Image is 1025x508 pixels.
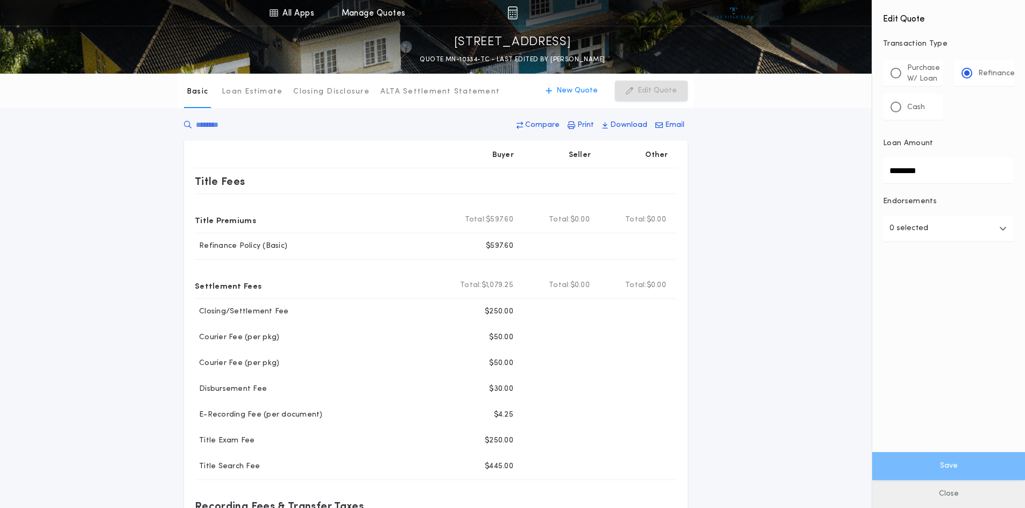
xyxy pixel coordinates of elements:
p: Email [665,120,684,131]
p: Title Search Fee [195,461,260,472]
p: $50.00 [489,358,513,369]
p: Loan Estimate [222,87,282,97]
p: [STREET_ADDRESS] [454,34,571,51]
p: Refinance [978,68,1015,79]
p: Refinance Policy (Basic) [195,241,287,252]
span: $597.60 [486,214,513,225]
button: 0 selected [883,216,1014,241]
p: Courier Fee (per pkg) [195,358,279,369]
p: $250.00 [485,435,513,446]
b: Total: [460,280,482,291]
button: Edit Quote [615,81,688,101]
p: Title Fees [195,173,245,190]
p: Closing Disclosure [293,87,370,97]
img: vs-icon [713,8,754,18]
button: Close [872,480,1025,508]
p: Transaction Type [883,39,1014,49]
p: Settlement Fees [195,277,261,294]
b: Total: [625,214,647,225]
button: Print [564,116,597,135]
p: Print [577,120,594,131]
p: $597.60 [486,241,513,252]
p: Purchase W/ Loan [907,63,940,84]
button: New Quote [535,81,609,101]
p: Compare [525,120,560,131]
p: Title Premiums [195,211,256,228]
p: Download [610,120,647,131]
p: ALTA Settlement Statement [380,87,500,97]
b: Total: [625,280,647,291]
p: $30.00 [489,384,513,395]
b: Total: [549,280,570,291]
h4: Edit Quote [883,6,1014,26]
p: Endorsements [883,196,1014,207]
p: Seller [569,150,591,161]
p: QUOTE MN-10334-TC - LAST EDITED BY [PERSON_NAME] [420,54,605,65]
span: $1,079.25 [482,280,513,291]
button: Save [872,452,1025,480]
span: $0.00 [647,280,666,291]
button: Download [599,116,651,135]
p: $250.00 [485,306,513,317]
p: Courier Fee (per pkg) [195,332,279,343]
button: Email [652,116,688,135]
p: Basic [187,87,208,97]
button: Compare [513,116,563,135]
p: 0 selected [889,222,928,235]
p: New Quote [556,85,598,96]
b: Total: [549,214,570,225]
p: Closing/Settlement Fee [195,306,289,317]
p: Buyer [492,150,514,161]
span: $0.00 [647,214,666,225]
p: $50.00 [489,332,513,343]
p: Loan Amount [883,138,934,149]
p: Disbursement Fee [195,384,267,395]
img: img [507,6,518,19]
b: Total: [465,214,486,225]
span: $0.00 [570,280,590,291]
p: $445.00 [485,461,513,472]
span: $0.00 [570,214,590,225]
p: Cash [907,102,925,113]
p: Title Exam Fee [195,435,255,446]
p: Other [646,150,668,161]
input: Loan Amount [883,158,1014,183]
p: E-Recording Fee (per document) [195,410,323,420]
p: Edit Quote [638,85,677,96]
p: $4.25 [494,410,513,420]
